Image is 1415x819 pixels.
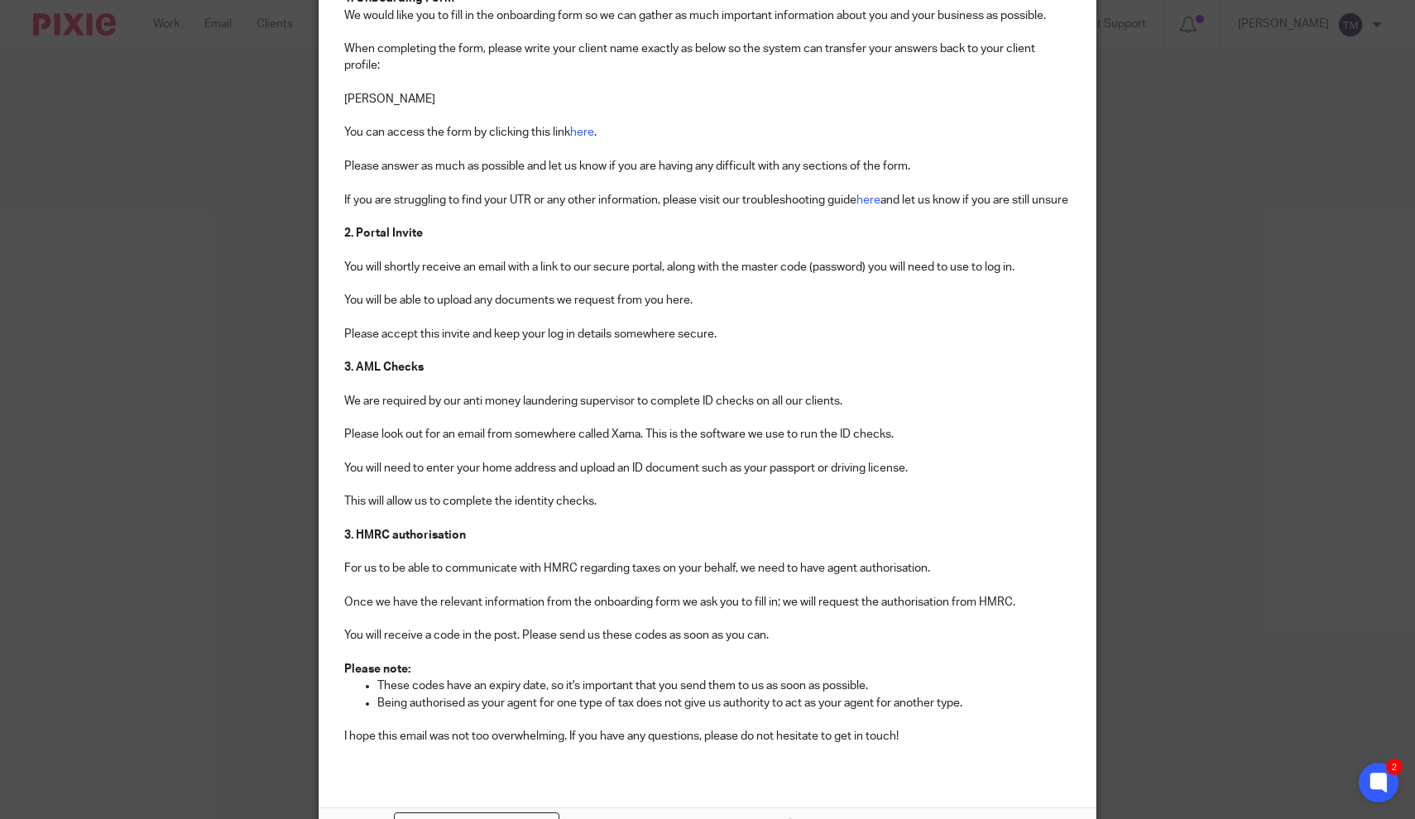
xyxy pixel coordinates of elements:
[344,529,466,541] strong: 3. HMRC authorisation
[344,728,1072,745] p: I hope this email was not too overwhelming. If you have any questions, please do not hesitate to ...
[344,227,423,239] strong: 2. Portal Invite
[856,194,880,206] a: here
[344,124,1072,141] p: You can access the form by clicking this link .
[344,460,1072,477] p: You will need to enter your home address and upload an ID document such as your passport or drivi...
[344,158,1072,175] p: Please answer as much as possible and let us know if you are having any difficult with any sectio...
[344,594,1072,611] p: Once we have the relevant information from the onboarding form we ask you to fill in; we will req...
[344,292,1072,309] p: You will be able to upload any documents we request from you here.
[344,259,1072,275] p: You will shortly receive an email with a link to our secure portal, along with the master code (p...
[1386,759,1403,775] div: 2
[570,127,594,138] a: here
[344,192,1072,208] p: If you are struggling to find your UTR or any other information, please visit our troubleshooting...
[344,393,1072,409] p: We are required by our anti money laundering supervisor to complete ID checks on all our clients.
[344,91,1072,108] p: [PERSON_NAME]
[377,695,1072,711] p: Being authorised as your agent for one type of tax does not give us authority to act as your agen...
[344,426,1072,443] p: Please look out for an email from somewhere called Xama. This is the software we use to run the I...
[344,627,1072,644] p: You will receive a code in the post. Please send us these codes as soon as you can.
[344,663,410,675] strong: Please note:
[344,326,1072,342] p: Please accept this invite and keep your log in details somewhere secure.
[344,493,1072,510] p: This will allow us to complete the identity checks.
[344,41,1072,74] p: When completing the form, please write your client name exactly as below so the system can transf...
[344,362,424,373] strong: 3. AML Checks
[377,678,1072,694] p: These codes have an expiry date, so it's important that you send them to us as soon as possible.
[344,7,1072,24] p: We would like you to fill in the onboarding form so we can gather as much important information a...
[344,560,1072,577] p: For us to be able to communicate with HMRC regarding taxes on your behalf, we need to have agent ...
